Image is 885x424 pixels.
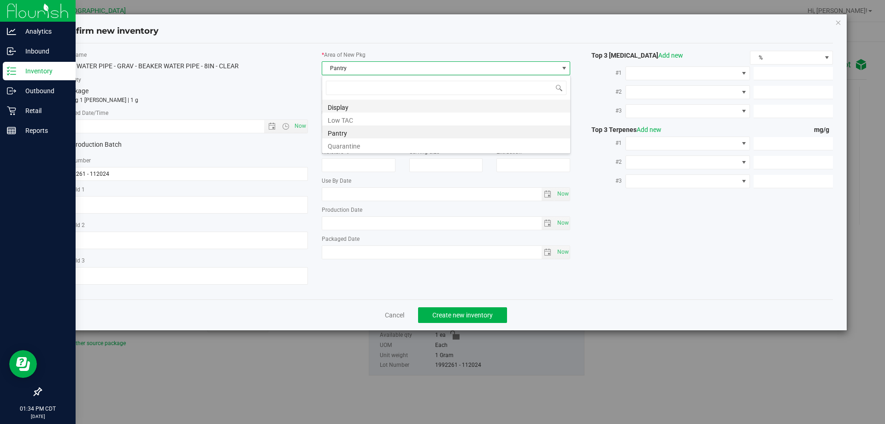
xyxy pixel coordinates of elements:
[7,86,16,96] inline-svg: Outbound
[555,246,570,259] span: select
[59,156,308,165] label: Lot Number
[59,221,308,229] label: Ref Field 2
[750,51,821,64] span: %
[264,123,280,130] span: Open the date view
[59,96,308,104] p: totaling 1 [PERSON_NAME] | 1 g
[16,125,71,136] p: Reports
[59,61,308,71] div: GRV - WATER PIPE - GRAV - BEAKER WATER PIPE - 8IN - CLEAR
[9,350,37,378] iframe: Resource center
[322,177,571,185] label: Use By Date
[59,257,308,265] label: Ref Field 3
[555,187,571,201] span: Set Current date
[322,206,571,214] label: Production Date
[584,135,625,151] label: #1
[292,119,308,133] span: Set Current date
[542,246,555,259] span: select
[637,126,661,133] a: Add new
[658,52,683,59] a: Add new
[385,311,404,320] a: Cancel
[555,188,570,201] span: select
[16,26,71,37] p: Analytics
[59,25,159,37] h4: Confirm new inventory
[584,173,625,189] label: #3
[7,106,16,115] inline-svg: Retail
[584,65,625,81] label: #1
[16,66,71,77] p: Inventory
[322,62,559,75] span: Pantry
[418,307,507,323] button: Create new inventory
[59,140,177,149] label: Production Batch
[322,235,571,243] label: Packaged Date
[322,51,571,59] label: Area of New Pkg
[555,245,571,259] span: Set Current date
[16,105,71,116] p: Retail
[4,405,71,413] p: 01:34 PM CDT
[814,126,833,133] span: mg/g
[16,46,71,57] p: Inbound
[7,27,16,36] inline-svg: Analytics
[542,188,555,201] span: select
[584,84,625,100] label: #2
[584,52,683,59] span: Top 3 [MEDICAL_DATA]
[555,217,570,230] span: select
[584,126,661,133] span: Top 3 Terpenes
[16,85,71,96] p: Outbound
[277,123,293,130] span: Open the time view
[59,51,308,59] label: Item Name
[59,185,308,194] label: Ref Field 1
[59,109,308,117] label: Created Date/Time
[7,126,16,135] inline-svg: Reports
[7,47,16,56] inline-svg: Inbound
[555,216,571,230] span: Set Current date
[7,66,16,76] inline-svg: Inventory
[584,154,625,170] label: #2
[584,102,625,119] label: #3
[542,217,555,230] span: select
[432,311,493,319] span: Create new inventory
[59,76,308,84] label: Total Qty
[4,413,71,420] p: [DATE]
